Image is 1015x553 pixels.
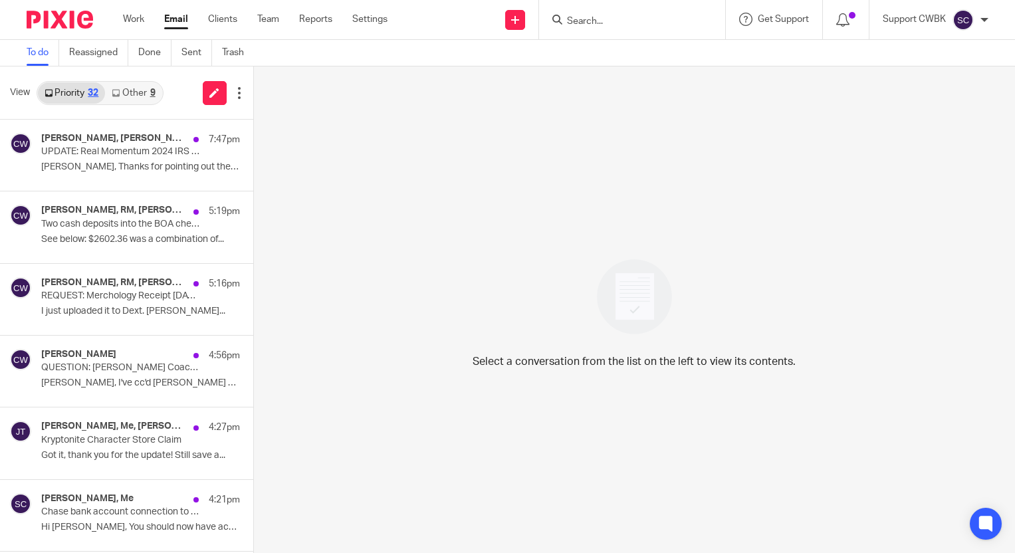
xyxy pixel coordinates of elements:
a: To do [27,40,59,66]
p: 7:47pm [209,133,240,146]
a: Reassigned [69,40,128,66]
a: Team [257,13,279,26]
a: Other9 [105,82,162,104]
img: Pixie [27,11,93,29]
p: [PERSON_NAME], Thanks for pointing out the MH loan is... [41,162,240,173]
p: 5:19pm [209,205,240,218]
p: Chase bank account connection to QuickBooks [41,506,200,518]
p: REQUEST: Merchology Receipt [DATE] for $1610.18 [41,290,200,302]
img: svg%3E [10,493,31,514]
p: QUESTION: [PERSON_NAME] Coaching Legacy Launchpad [41,362,200,374]
div: 32 [88,88,98,98]
p: UPDATE: Real Momentum 2024 IRS 990 [41,146,200,158]
h4: [PERSON_NAME], RM, [PERSON_NAME] [41,277,187,288]
p: Two cash deposits into the BOA checking acct. [41,219,200,230]
h4: [PERSON_NAME], Me [41,493,134,504]
a: Clients [208,13,237,26]
p: I just uploaded it to Dext. [PERSON_NAME]... [41,306,240,317]
a: Reports [299,13,332,26]
p: [PERSON_NAME], I've cc'd [PERSON_NAME] and [PERSON_NAME] on... [41,378,240,389]
p: Got it, thank you for the update! Still save a... [41,450,240,461]
p: 5:16pm [209,277,240,290]
p: 4:56pm [209,349,240,362]
a: Sent [181,40,212,66]
img: svg%3E [953,9,974,31]
a: Work [123,13,144,26]
p: See below: $2602.36 was a combination of... [41,234,240,245]
a: Trash [222,40,254,66]
h4: [PERSON_NAME] [41,349,116,360]
img: image [588,251,681,343]
p: 4:21pm [209,493,240,506]
h4: [PERSON_NAME], RM, [PERSON_NAME] [41,205,187,216]
p: Select a conversation from the list on the left to view its contents. [473,354,796,370]
p: Support CWBK [883,13,946,26]
p: 4:27pm [209,421,240,434]
p: Kryptonite Character Store Claim [41,435,200,446]
span: Get Support [758,15,809,24]
img: svg%3E [10,421,31,442]
input: Search [566,16,685,28]
a: Priority32 [38,82,105,104]
img: svg%3E [10,133,31,154]
a: Settings [352,13,388,26]
img: svg%3E [10,277,31,298]
h4: [PERSON_NAME], Me, [PERSON_NAME] [41,421,187,432]
a: Email [164,13,188,26]
h4: [PERSON_NAME], [PERSON_NAME] [41,133,187,144]
div: 9 [150,88,156,98]
img: svg%3E [10,349,31,370]
img: svg%3E [10,205,31,226]
span: View [10,86,30,100]
p: Hi [PERSON_NAME], You should now have access.... [41,522,240,533]
a: Done [138,40,171,66]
